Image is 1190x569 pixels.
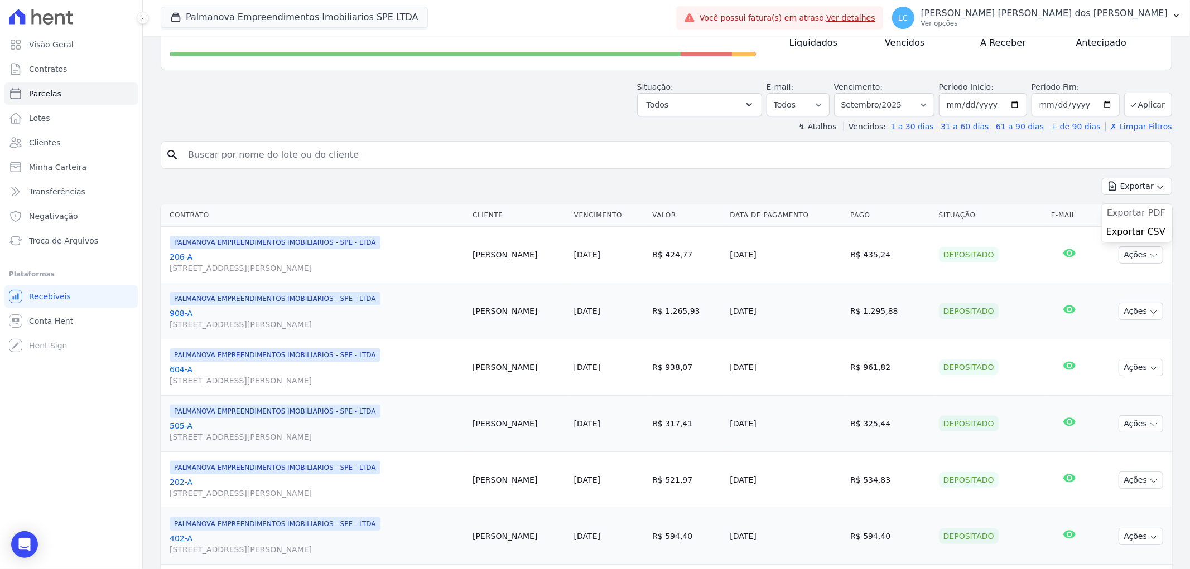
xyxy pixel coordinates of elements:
a: Lotes [4,107,138,129]
th: Data de Pagamento [725,204,846,227]
a: Visão Geral [4,33,138,56]
button: Ações [1119,303,1163,320]
td: R$ 594,40 [648,508,725,565]
button: Ações [1119,415,1163,432]
td: R$ 435,24 [846,227,934,283]
th: Contrato [161,204,468,227]
td: [PERSON_NAME] [468,283,570,339]
td: R$ 317,41 [648,396,725,452]
td: [PERSON_NAME] [468,396,570,452]
div: Depositado [939,528,999,544]
td: [DATE] [725,396,846,452]
td: R$ 424,77 [648,227,725,283]
span: PALMANOVA EMPREENDIMENTOS IMOBILIARIOS - SPE - LTDA [170,292,380,305]
span: [STREET_ADDRESS][PERSON_NAME] [170,488,464,499]
div: Depositado [939,416,999,431]
button: Palmanova Empreendimentos Imobiliarios SPE LTDA [161,7,428,28]
span: [STREET_ADDRESS][PERSON_NAME] [170,375,464,386]
button: Ações [1119,471,1163,489]
label: ↯ Atalhos [798,122,836,131]
span: Contratos [29,64,67,75]
td: R$ 325,44 [846,396,934,452]
a: 61 a 90 dias [996,122,1044,131]
span: Transferências [29,186,85,197]
a: 908-A[STREET_ADDRESS][PERSON_NAME] [170,308,464,330]
button: LC [PERSON_NAME] [PERSON_NAME] dos [PERSON_NAME] Ver opções [883,2,1190,33]
span: Parcelas [29,88,61,99]
span: Visão Geral [29,39,74,50]
th: Cliente [468,204,570,227]
td: R$ 534,83 [846,452,934,508]
a: Recebíveis [4,285,138,308]
td: R$ 521,97 [648,452,725,508]
a: [DATE] [574,250,600,259]
th: Pago [846,204,934,227]
a: Conta Hent [4,310,138,332]
a: Parcelas [4,82,138,105]
a: Ver detalhes [826,13,875,22]
td: [DATE] [725,508,846,565]
i: search [166,148,179,162]
span: Você possui fatura(s) em atraso. [700,12,875,24]
button: Ações [1119,359,1163,376]
a: 202-A[STREET_ADDRESS][PERSON_NAME] [170,476,464,499]
span: PALMANOVA EMPREENDIMENTOS IMOBILIARIOS - SPE - LTDA [170,461,380,474]
td: [PERSON_NAME] [468,339,570,396]
a: 31 a 60 dias [941,122,989,131]
a: Minha Carteira [4,156,138,178]
a: Clientes [4,132,138,154]
td: [DATE] [725,452,846,508]
td: R$ 594,40 [846,508,934,565]
p: Ver opções [921,19,1168,28]
span: PALMANOVA EMPREENDIMENTOS IMOBILIARIOS - SPE - LTDA [170,405,380,418]
label: Vencimento: [834,82,883,91]
span: Todos [647,98,668,111]
a: [DATE] [574,532,600,541]
td: [DATE] [725,227,846,283]
span: LC [898,14,908,22]
span: Negativação [29,211,78,222]
td: [PERSON_NAME] [468,452,570,508]
a: [DATE] [574,307,600,315]
a: ✗ Limpar Filtros [1105,122,1172,131]
div: Depositado [939,303,999,319]
div: Open Intercom Messenger [11,531,38,558]
a: Troca de Arquivos [4,230,138,252]
span: Conta Hent [29,315,73,327]
a: [DATE] [574,363,600,372]
td: [DATE] [725,283,846,339]
button: Ações [1119,528,1163,545]
div: Depositado [939,359,999,375]
td: R$ 961,82 [846,339,934,396]
span: PALMANOVA EMPREENDIMENTOS IMOBILIARIOS - SPE - LTDA [170,348,380,362]
span: Minha Carteira [29,162,86,173]
h4: A Receber [980,36,1058,50]
th: E-mail [1047,204,1093,227]
a: Transferências [4,181,138,203]
td: [DATE] [725,339,846,396]
button: Exportar [1102,178,1172,195]
a: 206-A[STREET_ADDRESS][PERSON_NAME] [170,251,464,274]
td: R$ 938,07 [648,339,725,396]
td: [PERSON_NAME] [468,508,570,565]
h4: Antecipado [1076,36,1154,50]
label: Vencidos: [844,122,886,131]
span: Clientes [29,137,60,148]
span: [STREET_ADDRESS][PERSON_NAME] [170,319,464,330]
div: Depositado [939,472,999,488]
a: Exportar CSV [1106,226,1168,240]
h4: Liquidados [789,36,867,50]
a: 604-A[STREET_ADDRESS][PERSON_NAME] [170,364,464,386]
a: Contratos [4,58,138,80]
label: E-mail: [767,82,794,91]
a: Negativação [4,205,138,227]
span: PALMANOVA EMPREENDIMENTOS IMOBILIARIOS - SPE - LTDA [170,517,380,531]
th: Valor [648,204,725,227]
span: Troca de Arquivos [29,235,98,246]
span: [STREET_ADDRESS][PERSON_NAME] [170,262,464,274]
a: 1 a 30 dias [891,122,934,131]
span: Lotes [29,113,50,124]
label: Período Fim: [1032,81,1120,93]
input: Buscar por nome do lote ou do cliente [181,144,1167,166]
td: R$ 1.265,93 [648,283,725,339]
